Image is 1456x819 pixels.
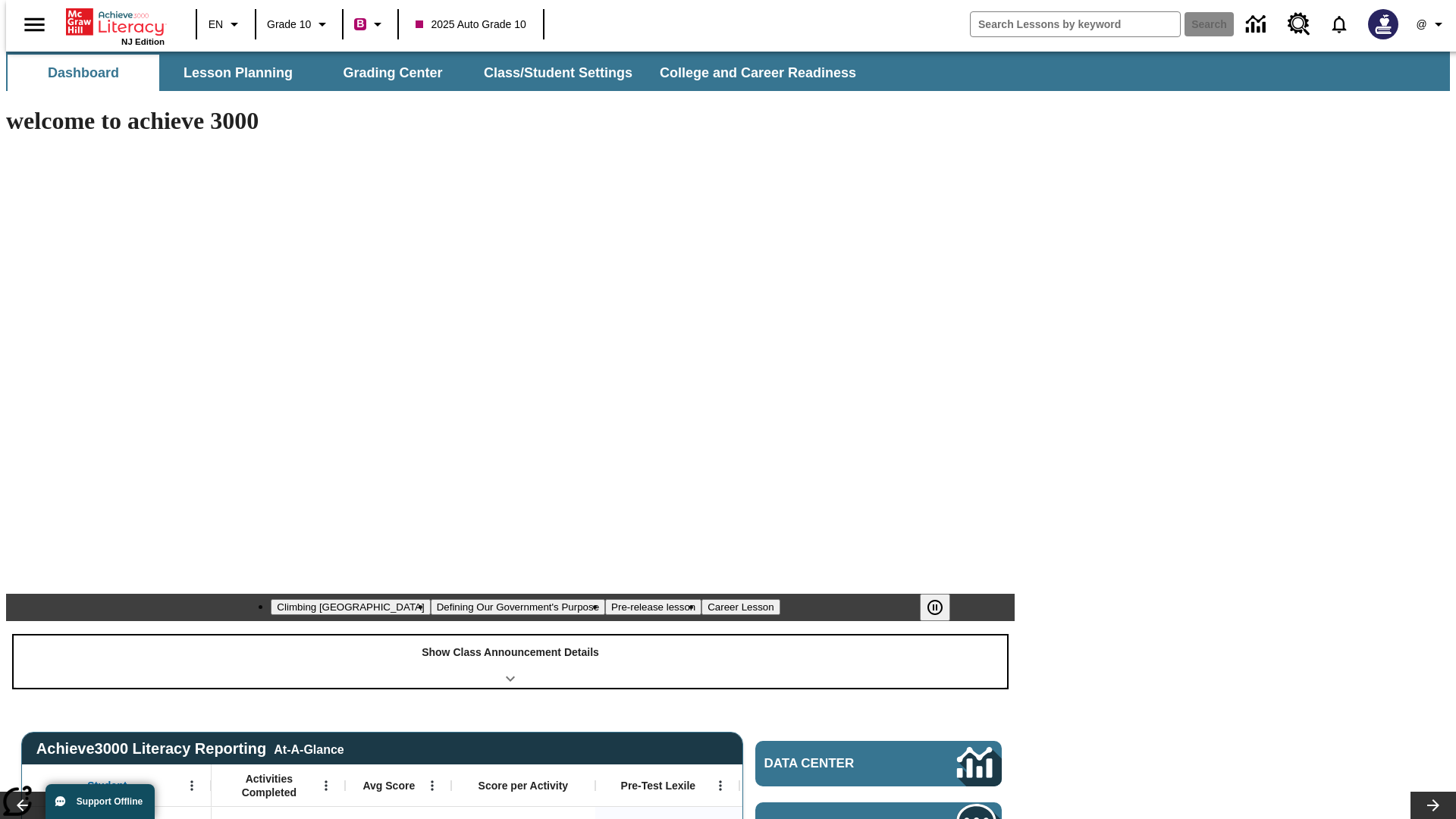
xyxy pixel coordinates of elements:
span: EN [209,17,223,33]
button: Boost Class color is violet red. Change class color [348,11,393,38]
button: Pause [920,594,950,621]
span: B [356,14,364,33]
a: Home [66,7,165,37]
button: Slide 4 Career Lesson [701,599,780,615]
button: Lesson Planning [162,55,314,91]
button: Slide 2 Defining Our Government's Purpose [431,599,605,615]
span: Activities Completed [219,772,319,799]
button: Select a new avatar [1359,5,1407,44]
button: Class/Student Settings [472,55,645,91]
button: Open Menu [709,774,732,797]
div: SubNavbar [6,55,870,91]
button: Open Menu [421,774,444,797]
span: NJ Edition [121,37,165,46]
a: Notifications [1319,5,1359,44]
span: Pre-Test Lexile [621,779,696,792]
button: Language: EN, Select a language [202,11,250,38]
button: Dashboard [8,55,159,91]
button: Grade: Grade 10, Select a grade [261,11,337,38]
button: Slide 3 Pre-release lesson [605,599,701,615]
span: Support Offline [77,796,143,807]
span: Achieve3000 Literacy Reporting [36,740,344,758]
span: Score per Activity [479,779,569,792]
img: Avatar [1368,9,1398,39]
div: Show Class Announcement Details [14,635,1007,688]
button: Grading Center [317,55,469,91]
button: Support Offline [45,784,155,819]
button: Slide 1 Climbing Mount Tai [271,599,430,615]
div: At-A-Glance [274,740,344,757]
button: College and Career Readiness [648,55,868,91]
span: Data Center [764,756,906,771]
h1: welcome to achieve 3000 [6,107,1015,135]
span: 2025 Auto Grade 10 [416,17,526,33]
span: Avg Score [362,779,415,792]
button: Lesson carousel, Next [1410,792,1456,819]
div: SubNavbar [6,52,1450,91]
button: Open Menu [180,774,203,797]
span: Grade 10 [267,17,311,33]
button: Open Menu [315,774,337,797]
div: Home [66,5,165,46]
input: search field [971,12,1180,36]
div: Pause [920,594,965,621]
p: Show Class Announcement Details [422,645,599,661]
button: Profile/Settings [1407,11,1456,38]
a: Resource Center, Will open in new tab [1279,4,1319,45]
a: Data Center [755,741,1002,786]
span: @ [1416,17,1426,33]
a: Data Center [1237,4,1279,45]
button: Open side menu [12,2,57,47]
span: Student [87,779,127,792]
